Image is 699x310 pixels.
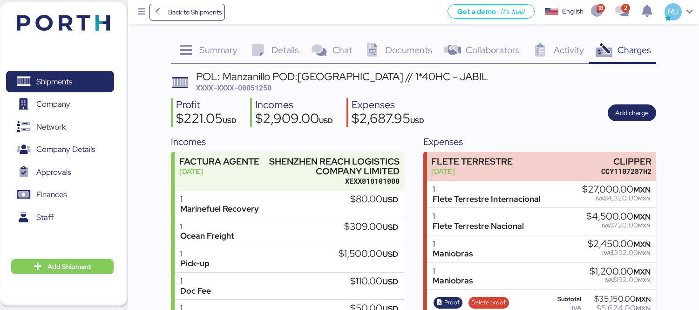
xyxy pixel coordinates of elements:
[6,207,114,228] a: Staff
[582,195,651,202] div: $4,320.00
[633,267,651,277] span: MXN
[382,249,398,259] span: USD
[179,166,259,176] div: [DATE]
[615,107,649,118] span: Add charge
[255,112,333,128] div: $2,909.00
[180,194,259,204] div: 1
[11,259,114,274] button: Add Shipment
[588,249,651,256] div: $392.00
[382,222,398,232] span: USD
[590,267,651,277] div: $1,200.00
[601,157,651,166] div: CLIPPER
[466,44,520,56] span: Collaborators
[433,249,473,259] div: Maniobras
[638,249,651,257] span: MXN
[352,112,424,128] div: $2,687.95
[168,7,222,18] span: Back to Shipments
[638,276,651,284] span: MXN
[382,276,398,287] span: USD
[180,259,210,269] div: Pick-up
[601,166,651,176] div: CCY1107287H2
[633,239,651,249] span: MXN
[638,195,651,202] span: MXN
[608,104,656,121] button: Add charge
[550,296,581,303] div: Subtotal
[410,116,424,125] span: USD
[471,297,506,308] span: Delete proof
[433,276,473,286] div: Maniobras
[36,120,66,134] span: Network
[433,221,524,231] div: Flete Terrestre Nacional
[267,176,400,186] div: XEXX010101000
[604,276,613,284] span: IVA
[180,204,259,214] div: Marinefuel Recovery
[633,212,651,222] span: MXN
[350,276,398,287] div: $110.00
[433,185,541,194] div: 1
[134,4,149,20] button: Menu
[271,44,299,56] span: Details
[352,98,424,112] div: Expenses
[36,165,71,179] span: Approvals
[562,7,584,16] div: English
[433,194,541,204] div: Flete Terrestre Internacional
[36,188,67,201] span: Finances
[431,166,513,176] div: [DATE]
[196,83,271,92] span: XXXX-XXXX-O0051250
[6,161,114,183] a: Approvals
[255,98,333,112] div: Incomes
[554,44,584,56] span: Activity
[586,212,651,222] div: $4,500.00
[36,97,70,111] span: Company
[176,98,237,112] div: Profit
[180,222,234,232] div: 1
[180,276,211,286] div: 1
[636,295,651,303] span: MXN
[6,94,114,115] a: Company
[586,222,651,229] div: $720.00
[668,6,679,18] span: RU
[618,44,651,56] span: Charges
[171,135,404,149] div: Incomes
[339,249,398,259] div: $1,500.00
[602,222,610,229] span: IVA
[6,71,114,92] a: Shipments
[350,194,398,205] div: $80.00
[638,222,651,229] span: MXN
[344,222,398,232] div: $309.00
[196,71,488,82] div: POL: Manzanillo POD:[GEOGRAPHIC_DATA] // 1*40HC - JABIL
[582,185,651,195] div: $27,000.00
[431,157,513,166] div: FLETE TERRESTRE
[423,135,656,149] div: Expenses
[6,184,114,206] a: Finances
[180,249,210,259] div: 1
[36,75,72,89] span: Shipments
[468,297,509,309] button: Delete proof
[6,116,114,138] a: Network
[596,195,604,202] span: IVA
[36,211,54,224] span: Staff
[382,194,398,205] span: USD
[590,276,651,283] div: $192.00
[179,157,259,166] div: FACTURA AGENTE
[386,44,432,56] span: Documents
[333,44,352,56] span: Chat
[199,44,238,56] span: Summary
[149,4,225,21] a: Back to Shipments
[633,185,651,195] span: MXN
[433,212,524,221] div: 1
[319,116,333,125] span: USD
[176,112,237,128] div: $221.05
[180,286,211,296] div: Doc Fee
[588,239,651,249] div: $2,450.00
[267,157,400,176] div: SHENZHEN REACH LOGISTICS COMPANY LIMITED
[6,139,114,160] a: Company Details
[433,239,473,249] div: 1
[433,267,473,276] div: 1
[180,231,234,241] div: Ocean Freight
[48,261,91,272] span: Add Shipment
[434,297,462,309] button: Proof
[583,296,651,303] div: $35,150.00
[444,297,460,308] span: Proof
[36,143,95,156] span: Company Details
